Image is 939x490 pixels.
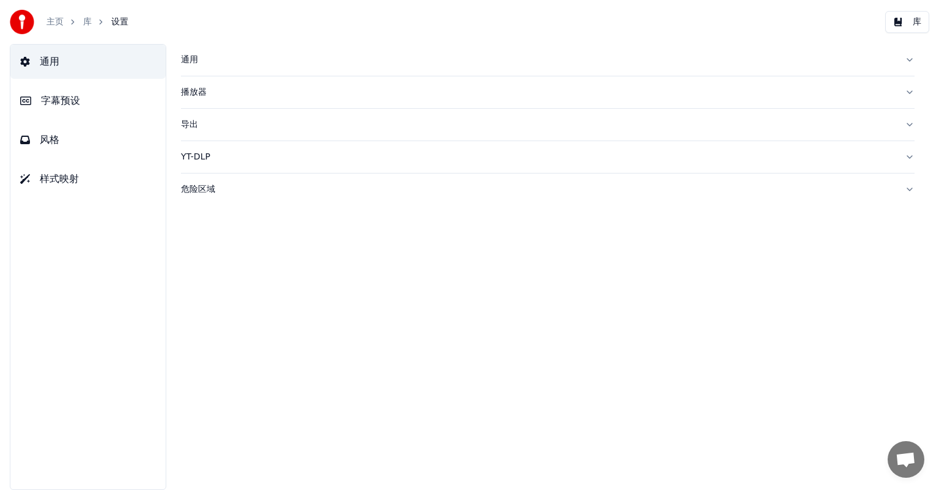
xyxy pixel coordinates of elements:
button: 风格 [10,123,166,157]
a: 打開聊天 [888,441,924,478]
button: YT-DLP [181,141,915,173]
div: 导出 [181,119,895,131]
a: 库 [83,16,92,28]
button: 字幕预设 [10,84,166,118]
span: 样式映射 [40,172,79,186]
button: 样式映射 [10,162,166,196]
button: 通用 [181,44,915,76]
span: 风格 [40,133,59,147]
img: youka [10,10,34,34]
span: 字幕预设 [41,93,80,108]
a: 主页 [46,16,64,28]
button: 库 [885,11,929,33]
button: 通用 [10,45,166,79]
button: 播放器 [181,76,915,108]
div: 危险区域 [181,183,895,196]
span: 设置 [111,16,128,28]
span: 通用 [40,54,59,69]
button: 导出 [181,109,915,141]
div: 播放器 [181,86,895,98]
div: YT-DLP [181,151,895,163]
div: 通用 [181,54,895,66]
button: 危险区域 [181,174,915,205]
nav: breadcrumb [46,16,128,28]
